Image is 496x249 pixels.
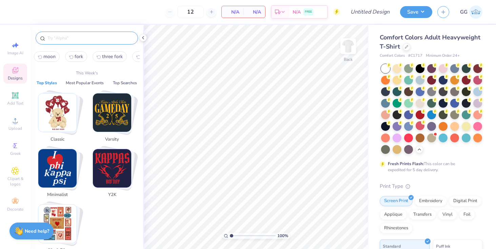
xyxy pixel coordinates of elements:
[46,192,68,198] span: Minimalist
[388,161,424,166] strong: Fresh Prints Flash:
[380,182,482,190] div: Print Type
[25,228,49,234] strong: Need help?
[8,126,22,131] span: Upload
[177,6,204,18] input: – –
[65,51,87,62] button: fork1
[380,33,480,51] span: Comfort Colors Adult Heavyweight T-Shirt
[47,35,134,41] input: Try "Alpha"
[102,53,123,60] span: three fork
[88,149,140,201] button: Stack Card Button Y2K
[34,51,60,62] button: moon0
[341,39,355,53] img: Back
[460,5,482,19] a: GG
[380,53,405,59] span: Comfort Colors
[408,53,422,59] span: # C1717
[93,149,131,188] img: Y2K
[380,210,407,220] div: Applique
[10,151,21,156] span: Greek
[426,53,460,59] span: Minimum Order: 24 +
[46,136,68,143] span: Classic
[305,10,312,14] span: FREE
[380,196,413,206] div: Screen Print
[132,51,163,62] button: forks up3
[35,79,59,86] button: Top Styles
[76,70,98,76] p: This Week's
[64,79,106,86] button: Most Popular Events
[344,56,353,63] div: Back
[3,176,27,187] span: Clipart & logos
[277,233,288,239] span: 100 %
[38,93,77,132] img: Classic
[75,53,83,60] span: fork
[247,8,261,16] span: N/A
[380,223,413,233] div: Rhinestones
[38,204,77,243] img: 60s & 70s
[459,210,475,220] div: Foil
[469,5,482,19] img: Gus Garza
[226,8,239,16] span: N/A
[7,50,23,56] span: Image AI
[111,79,139,86] button: Top Searches
[293,8,301,16] span: N/A
[43,53,56,60] span: moon
[345,5,395,19] input: Untitled Design
[34,149,85,201] button: Stack Card Button Minimalist
[93,93,131,132] img: Varsity
[88,93,140,145] button: Stack Card Button Varsity
[460,8,468,16] span: GG
[101,136,123,143] span: Varsity
[7,207,23,212] span: Decorate
[34,93,85,145] button: Stack Card Button Classic
[93,51,127,62] button: three fork2
[101,192,123,198] span: Y2K
[8,75,23,81] span: Designs
[400,6,432,18] button: Save
[415,196,447,206] div: Embroidery
[449,196,482,206] div: Digital Print
[409,210,436,220] div: Transfers
[438,210,457,220] div: Vinyl
[38,149,77,188] img: Minimalist
[388,161,471,173] div: This color can be expedited for 5 day delivery.
[7,101,23,106] span: Add Text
